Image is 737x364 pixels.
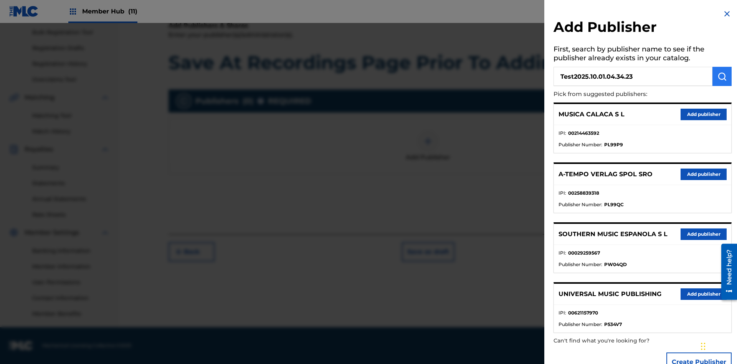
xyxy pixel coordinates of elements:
strong: PL99QC [604,201,624,208]
span: IPI : [559,190,566,197]
button: Add publisher [681,109,727,120]
span: IPI : [559,309,566,316]
div: Drag [701,335,706,358]
p: UNIVERSAL MUSIC PUBLISHING [559,290,661,299]
h5: First, search by publisher name to see if the publisher already exists in your catalog. [554,43,732,67]
strong: 00029259567 [568,250,600,256]
strong: P534V7 [604,321,622,328]
p: SOUTHERN MUSIC ESPANOLA S L [559,230,668,239]
strong: 00214463592 [568,130,599,137]
span: Publisher Number : [559,141,602,148]
h2: Add Publisher [554,18,732,38]
strong: PW04QD [604,261,627,268]
p: Pick from suggested publishers: [554,86,688,103]
p: MUSICA CALACA S L [559,110,625,119]
span: Publisher Number : [559,261,602,268]
span: IPI : [559,130,566,137]
strong: PL99P9 [604,141,623,148]
strong: 00621157970 [568,309,598,316]
span: Member Hub [82,7,137,16]
iframe: Resource Center [716,241,737,304]
span: (11) [128,8,137,15]
p: Can't find what you're looking for? [554,333,688,349]
span: Publisher Number : [559,201,602,208]
p: A-TEMPO VERLAG SPOL SRO [559,170,653,179]
button: Add publisher [681,169,727,180]
img: MLC Logo [9,6,39,17]
button: Add publisher [681,288,727,300]
iframe: Chat Widget [699,327,737,364]
img: Top Rightsholders [68,7,78,16]
span: IPI : [559,250,566,256]
img: Search Works [717,72,727,81]
input: Search publisher's name [554,67,712,86]
button: Add publisher [681,228,727,240]
span: Publisher Number : [559,321,602,328]
strong: 00258839318 [568,190,599,197]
